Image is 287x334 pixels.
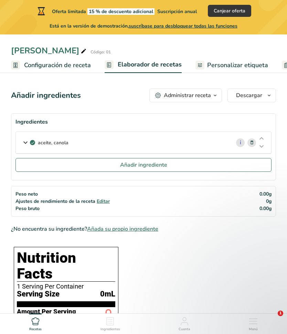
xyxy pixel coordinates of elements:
[11,58,91,73] a: Configuración de receta
[11,44,88,57] div: [PERSON_NAME]
[179,314,190,332] a: Cuenta
[157,8,197,15] span: Suscripción anual
[11,90,81,101] div: Añadir ingredientes
[17,283,115,290] div: 1 Serving Per Container
[259,191,272,197] span: 0.00g
[129,23,237,29] span: suscríbase para desbloquear todas las funciones
[208,5,251,17] button: Canjear oferta
[214,7,245,14] span: Canjear oferta
[164,91,211,100] div: Administrar receta
[15,198,95,205] span: Ajustes de rendimiento de la receta
[100,327,120,332] span: Ingredientes
[15,158,272,172] button: Añadir ingrediente
[236,138,245,147] a: i
[15,191,38,197] span: Peso neto
[36,7,197,15] div: Oferta limitada
[29,314,42,332] a: Recetas
[266,198,272,205] span: 0g
[249,327,258,332] span: Menú
[149,88,222,102] button: Administrar receta
[17,290,60,299] span: Serving Size
[179,327,190,332] span: Cuenta
[120,161,167,169] span: Añadir ingrediente
[38,139,68,146] p: aceite, canola
[278,311,283,316] span: 1
[87,225,158,233] span: Añada su propio ingrediente
[15,118,272,126] div: Ingredientes
[97,198,110,205] span: Editar
[16,132,271,154] div: aceite, canola i
[17,250,115,282] h1: Nutrition Facts
[24,61,91,70] span: Configuración de receta
[100,314,120,332] a: Ingredientes
[91,49,111,55] div: Código: 01
[29,327,42,332] span: Recetas
[100,290,115,299] span: 0mL
[207,61,268,70] span: Personalizar etiqueta
[15,205,40,212] span: Peso bruto
[11,225,276,233] div: ¿No encuentra su ingrediente?
[17,309,76,315] div: Amount Per Serving
[105,57,182,73] a: Elaborador de recetas
[227,88,276,102] button: Descargar
[259,205,272,212] span: 0.00g
[50,22,237,30] span: Está en la versión de demostración,
[264,311,280,327] iframe: Intercom live chat
[118,60,182,69] span: Elaborador de recetas
[195,58,268,73] a: Personalizar etiqueta
[87,8,155,15] span: 15 % de descuento adicional
[236,91,262,100] span: Descargar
